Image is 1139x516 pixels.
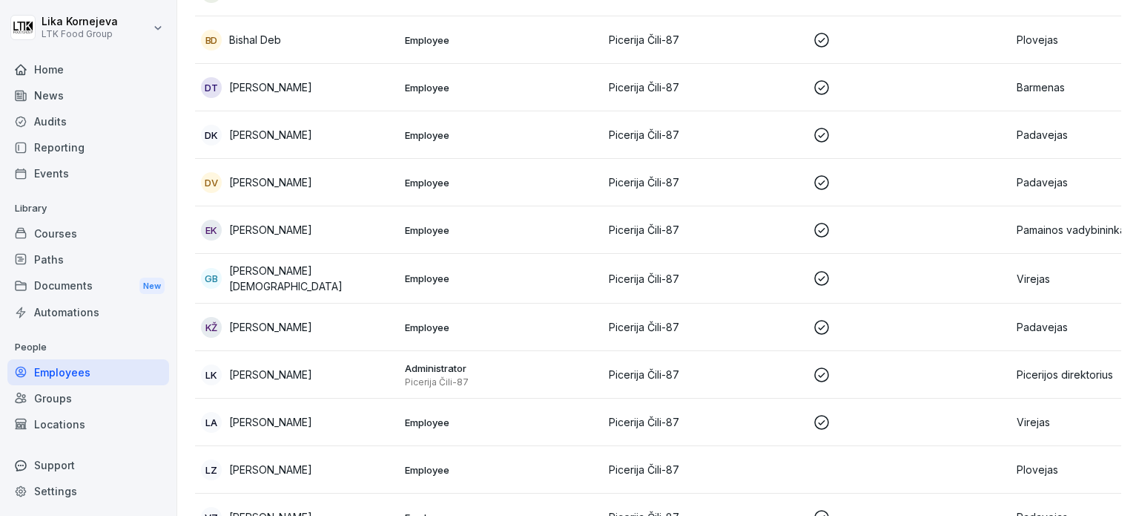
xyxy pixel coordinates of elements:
[405,321,597,334] p: Employee
[201,460,222,480] div: LZ
[405,176,597,189] p: Employee
[7,452,169,478] div: Support
[229,222,312,238] p: [PERSON_NAME]
[201,268,222,289] div: GB
[42,16,118,28] p: Lika Kornejeva
[201,317,222,338] div: KŽ
[609,222,801,238] p: Picerija Čili-87
[201,365,222,385] div: LK
[7,246,169,272] a: Paths
[229,32,281,48] p: Bishal Deb
[7,272,169,300] a: DocumentsNew
[609,462,801,477] p: Picerija Čili-87
[229,319,312,335] p: [PERSON_NAME]
[405,33,597,47] p: Employee
[609,79,801,95] p: Picerija Čili-87
[139,278,165,295] div: New
[609,32,801,48] p: Picerija Čili-87
[7,197,169,221] p: Library
[201,412,222,433] div: LA
[229,367,312,382] p: [PERSON_NAME]
[405,362,597,375] p: Administrator
[405,416,597,429] p: Employee
[201,77,222,98] div: DT
[609,367,801,382] p: Picerija Čili-87
[7,221,169,246] a: Courses
[229,127,312,143] p: [PERSON_NAME]
[609,414,801,430] p: Picerija Čili-87
[405,81,597,94] p: Employee
[609,174,801,190] p: Picerija Čili-87
[42,29,118,39] p: LTK Food Group
[229,414,312,430] p: [PERSON_NAME]
[229,263,393,294] p: [PERSON_NAME][DEMOGRAPHIC_DATA]
[405,463,597,477] p: Employee
[609,319,801,335] p: Picerija Čili-87
[7,134,169,160] a: Reporting
[7,385,169,411] a: Groups
[201,125,222,146] div: DK
[201,30,222,50] div: BD
[7,299,169,325] a: Automations
[7,82,169,108] a: News
[229,174,312,190] p: [PERSON_NAME]
[7,359,169,385] a: Employees
[7,336,169,359] p: People
[7,108,169,134] a: Audits
[201,220,222,241] div: EK
[7,478,169,504] a: Settings
[7,160,169,186] a: Events
[405,128,597,142] p: Employee
[405,376,597,388] p: Picerija Čili-87
[229,79,312,95] p: [PERSON_NAME]
[609,271,801,287] p: Picerija Čili-87
[609,127,801,143] p: Picerija Čili-87
[229,462,312,477] p: [PERSON_NAME]
[7,272,169,300] div: Documents
[7,411,169,437] a: Locations
[405,223,597,237] p: Employee
[405,272,597,285] p: Employee
[201,172,222,193] div: DV
[7,56,169,82] a: Home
